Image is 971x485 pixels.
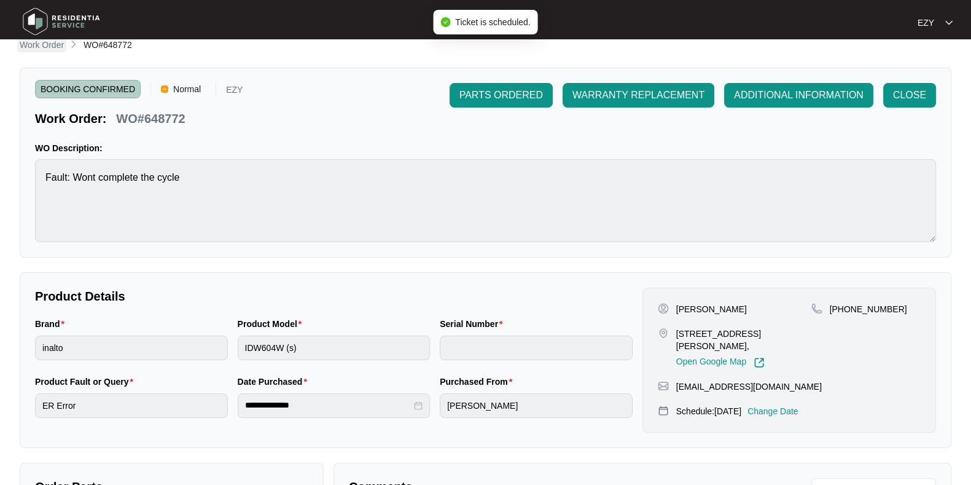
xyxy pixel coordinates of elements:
[658,328,669,339] img: map-pin
[35,142,936,154] p: WO Description:
[84,40,132,50] span: WO#648772
[658,405,669,416] img: map-pin
[459,88,543,103] span: PARTS ORDERED
[35,110,106,127] p: Work Order:
[161,85,168,93] img: Vercel Logo
[35,336,228,360] input: Brand
[238,376,312,388] label: Date Purchased
[35,159,936,242] textarea: Fault: Wont complete the cycle
[676,303,747,315] p: [PERSON_NAME]
[238,318,307,330] label: Product Model
[724,83,873,108] button: ADDITIONAL INFORMATION
[893,88,926,103] span: CLOSE
[883,83,936,108] button: CLOSE
[35,288,633,305] p: Product Details
[918,17,934,29] p: EZY
[455,17,530,27] span: Ticket is scheduled.
[35,393,228,418] input: Product Fault or Query
[811,303,822,314] img: map-pin
[572,88,704,103] span: WARRANTY REPLACEMENT
[440,336,633,360] input: Serial Number
[226,85,243,98] p: EZY
[20,39,64,51] p: Work Order
[17,39,66,52] a: Work Order
[658,303,669,314] img: user-pin
[945,20,953,26] img: dropdown arrow
[35,376,138,388] label: Product Fault or Query
[245,399,412,412] input: Date Purchased
[734,88,864,103] span: ADDITIONAL INFORMATION
[116,110,185,127] p: WO#648772
[754,357,765,368] img: Link-External
[440,318,507,330] label: Serial Number
[168,80,206,98] span: Normal
[35,318,69,330] label: Brand
[676,328,811,352] p: [STREET_ADDRESS][PERSON_NAME],
[658,381,669,392] img: map-pin
[440,17,450,27] span: check-circle
[238,336,431,360] input: Product Model
[676,381,822,393] p: [EMAIL_ADDRESS][DOMAIN_NAME]
[18,3,104,40] img: residentia service logo
[440,393,633,418] input: Purchased From
[69,39,79,49] img: chevron-right
[676,357,765,368] a: Open Google Map
[450,83,553,108] button: PARTS ORDERED
[35,80,141,98] span: BOOKING CONFIRMED
[440,376,517,388] label: Purchased From
[830,303,907,315] p: [PHONE_NUMBER]
[747,405,798,417] p: Change Date
[563,83,714,108] button: WARRANTY REPLACEMENT
[676,405,741,417] p: Schedule: [DATE]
